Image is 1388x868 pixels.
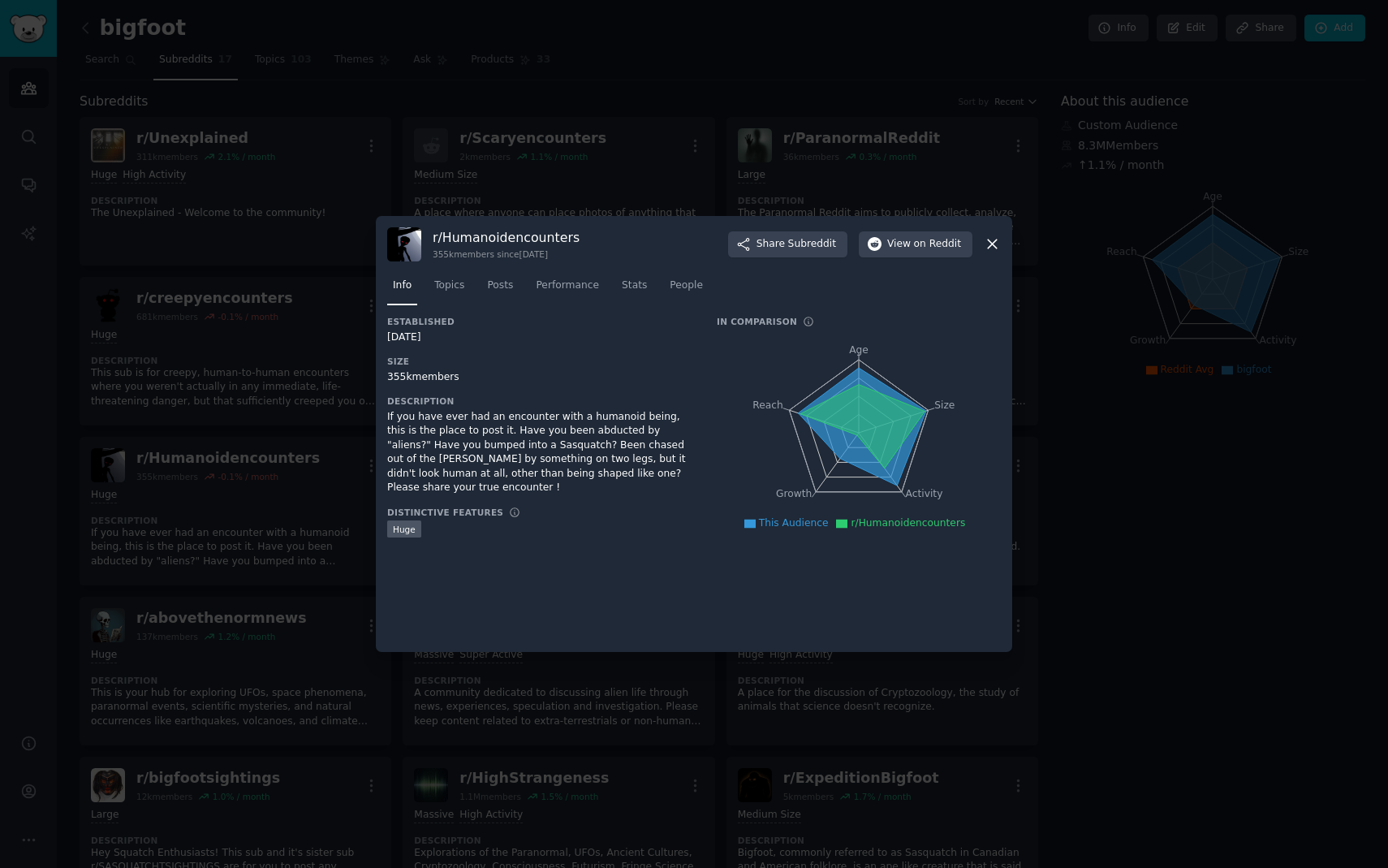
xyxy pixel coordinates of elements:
a: Posts [481,273,519,306]
span: on Reddit [914,237,961,252]
h3: Size [387,356,694,367]
div: Huge [387,520,421,538]
div: [DATE] [387,330,694,345]
span: View [887,237,961,252]
span: This Audience [759,517,829,529]
tspan: Size [934,399,955,410]
tspan: Reach [752,399,783,410]
tspan: Age [849,344,869,356]
span: Performance [536,279,599,293]
span: Topics [434,279,464,293]
span: People [670,279,703,293]
tspan: Activity [906,488,943,499]
span: r/Humanoidencounters [851,517,965,529]
div: 355k members [387,370,694,385]
h3: Description [387,395,694,407]
button: ShareSubreddit [728,231,847,257]
a: People [664,273,709,306]
span: Stats [622,279,647,293]
button: Viewon Reddit [859,231,972,257]
h3: Distinctive Features [387,507,503,518]
img: Humanoidencounters [387,227,421,261]
span: Share [757,237,836,252]
tspan: Growth [776,488,812,499]
h3: In Comparison [717,316,797,327]
span: Posts [487,279,513,293]
a: Stats [616,273,653,306]
div: If you have ever had an encounter with a humanoid being, this is the place to post it. Have you b... [387,410,694,495]
a: Info [387,273,417,306]
a: Performance [530,273,605,306]
div: 355k members since [DATE] [433,248,580,260]
h3: r/ Humanoidencounters [433,229,580,246]
a: Topics [429,273,470,306]
span: Info [393,279,412,293]
span: Subreddit [788,237,836,252]
h3: Established [387,316,694,327]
